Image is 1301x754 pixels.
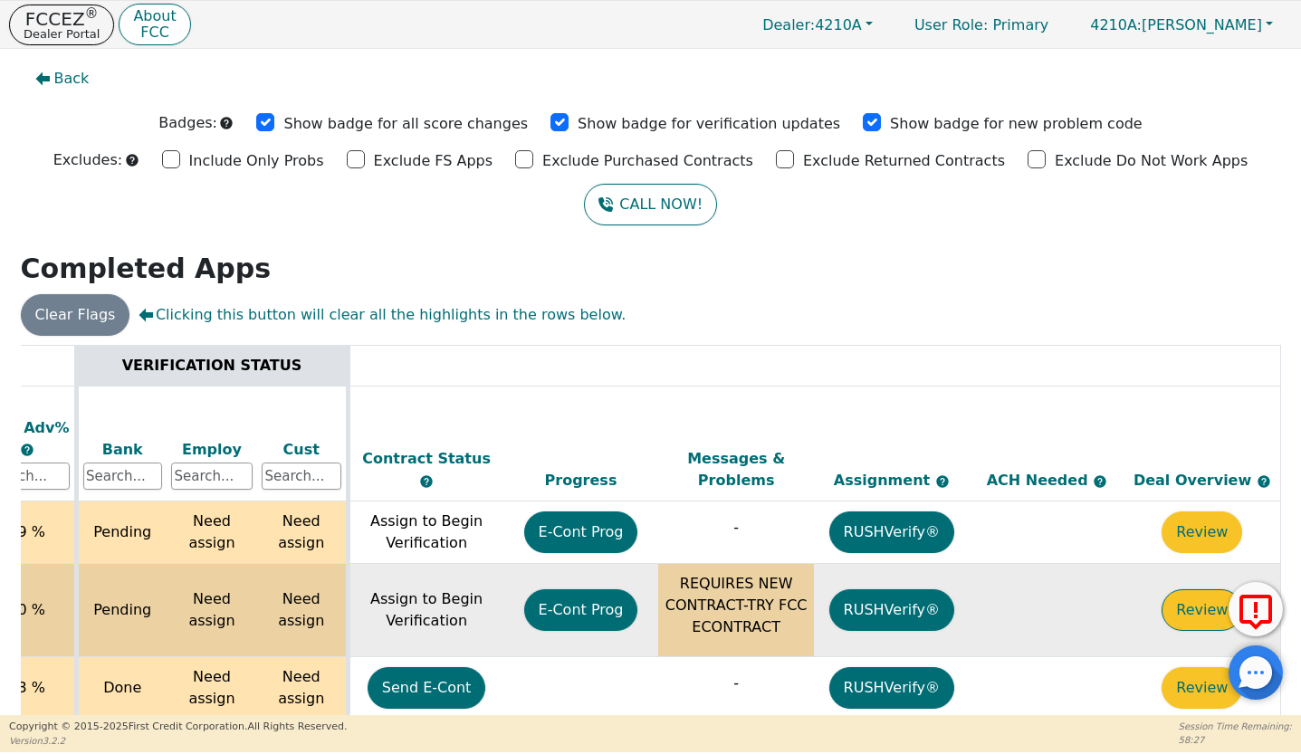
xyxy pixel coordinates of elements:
[1134,472,1271,489] span: Deal Overview
[1162,667,1242,709] button: Review
[167,657,257,720] td: Need assign
[83,463,163,490] input: Search...
[1179,720,1292,733] p: Session Time Remaining:
[83,439,163,461] div: Bank
[914,16,988,33] span: User Role :
[803,150,1005,172] p: Exclude Returned Contracts
[21,58,104,100] button: Back
[896,7,1067,43] p: Primary
[829,511,954,553] button: RUSHVerify®
[762,16,815,33] span: Dealer:
[21,253,272,284] strong: Completed Apps
[1162,589,1242,631] button: Review
[1162,511,1242,553] button: Review
[578,113,840,135] p: Show badge for verification updates
[9,734,347,748] p: Version 3.2.2
[663,448,809,492] div: Messages & Problems
[542,150,753,172] p: Exclude Purchased Contracts
[119,4,190,46] button: AboutFCC
[83,355,341,377] div: VERIFICATION STATUS
[524,511,638,553] button: E-Cont Prog
[158,112,217,134] p: Badges:
[24,10,100,28] p: FCCEZ
[262,463,341,490] input: Search...
[283,113,528,135] p: Show badge for all score changes
[9,5,114,45] button: FCCEZ®Dealer Portal
[257,564,348,657] td: Need assign
[374,150,493,172] p: Exclude FS Apps
[171,463,253,490] input: Search...
[743,11,892,39] button: Dealer:4210A
[8,679,45,696] span: 53 %
[76,657,167,720] td: Done
[1071,11,1292,39] button: 4210A:[PERSON_NAME]
[348,564,503,657] td: Assign to Begin Verification
[829,589,954,631] button: RUSHVerify®
[167,564,257,657] td: Need assign
[508,470,655,492] div: Progress
[1055,150,1248,172] p: Exclude Do Not Work Apps
[257,501,348,564] td: Need assign
[896,7,1067,43] a: User Role: Primary
[85,5,99,22] sup: ®
[1229,582,1283,636] button: Report Error to FCC
[262,439,341,461] div: Cust
[829,667,954,709] button: RUSHVerify®
[834,472,935,489] span: Assignment
[584,184,717,225] button: CALL NOW!
[1090,16,1142,33] span: 4210A:
[663,517,809,539] p: -
[167,501,257,564] td: Need assign
[1090,16,1262,33] span: [PERSON_NAME]
[9,720,347,735] p: Copyright © 2015- 2025 First Credit Corporation.
[247,721,347,732] span: All Rights Reserved.
[189,150,324,172] p: Include Only Probs
[1179,733,1292,747] p: 58:27
[133,25,176,40] p: FCC
[524,589,638,631] button: E-Cont Prog
[663,673,809,694] p: -
[8,601,45,618] span: 80 %
[21,294,130,336] button: Clear Flags
[663,573,809,638] p: REQUIRES NEW CONTRACT-TRY FCC ECONTRACT
[139,304,626,326] span: Clicking this button will clear all the highlights in the rows below.
[362,450,491,467] span: Contract Status
[257,657,348,720] td: Need assign
[368,667,486,709] button: Send E-Cont
[762,16,862,33] span: 4210A
[76,564,167,657] td: Pending
[24,28,100,40] p: Dealer Portal
[133,9,176,24] p: About
[348,501,503,564] td: Assign to Begin Verification
[890,113,1143,135] p: Show badge for new problem code
[54,68,90,90] span: Back
[53,149,122,171] p: Excludes:
[987,472,1094,489] span: ACH Needed
[76,501,167,564] td: Pending
[171,439,253,461] div: Employ
[8,523,45,540] span: 39 %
